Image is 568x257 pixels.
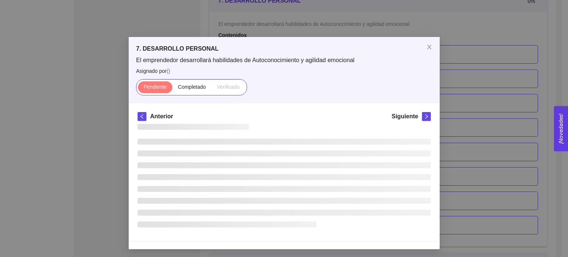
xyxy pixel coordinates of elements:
[136,67,432,75] span: Asignado por
[150,112,173,121] h5: Anterior
[426,44,432,50] span: close
[138,114,146,119] span: left
[217,84,239,90] span: Verificado
[419,37,440,58] button: Close
[143,84,166,90] span: Pendiente
[138,112,146,121] button: left
[136,56,432,64] span: El emprendedor desarrollará habilidades de Autoconocimiento y agilidad emocional
[178,84,206,90] span: Completado
[166,68,170,74] span: ( )
[422,112,431,121] button: right
[422,114,430,119] span: right
[554,106,568,151] button: Open Feedback Widget
[136,44,432,53] h5: 7. DESARROLLO PERSONAL
[391,112,418,121] h5: Siguiente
